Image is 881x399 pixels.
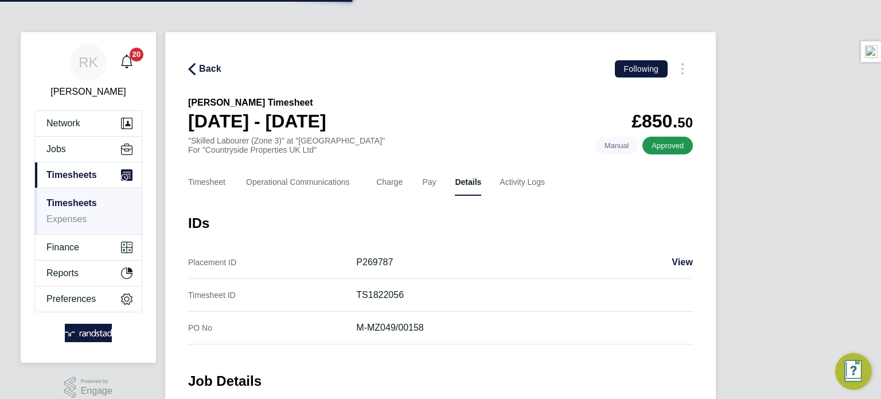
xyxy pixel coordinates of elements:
[188,110,326,133] h1: [DATE] - [DATE]
[46,118,80,129] span: Network
[188,96,326,110] h2: [PERSON_NAME] Timesheet
[615,60,668,78] button: Following
[46,144,66,154] span: Jobs
[130,48,143,61] span: 20
[188,288,356,302] div: Timesheet ID
[188,214,693,233] h3: IDs
[35,137,142,162] button: Jobs
[500,168,550,196] button: Activity Logs
[34,85,142,99] span: Russell Kerley
[35,188,142,234] div: Timesheets
[46,170,97,180] span: Timesheets
[35,111,142,136] button: Network
[246,168,358,196] button: Operational Communications
[34,324,142,342] a: Go to home page
[672,255,693,269] a: View
[35,261,142,286] button: Reports
[356,288,684,302] p: TS1822056
[631,111,693,131] app-decimal: £850.
[64,377,112,398] a: Powered byEngage
[188,168,228,196] button: Timesheet
[188,136,385,154] div: "Skilled Labourer (Zone 3)" at "[GEOGRAPHIC_DATA]"
[188,61,221,76] button: Back
[188,372,693,390] h3: Job Details
[46,242,79,253] span: Finance
[79,55,98,69] span: RK
[34,44,142,99] a: RK[PERSON_NAME]
[46,198,97,208] a: Timesheets
[35,235,142,260] button: Finance
[188,255,356,269] div: Placement ID
[81,377,112,386] span: Powered by
[356,321,684,335] p: M-MZ049/00158
[672,60,693,78] button: Timesheets Menu
[35,162,142,188] button: Timesheets
[21,32,156,363] nav: Main navigation
[35,286,142,312] button: Preferences
[115,44,138,80] a: 20
[188,145,385,154] div: For "Countryside Properties UK Ltd"
[65,324,112,342] img: randstad-logo-retina.png
[46,214,87,224] a: Expenses
[835,353,872,390] button: Engage Resource Center
[677,115,693,130] span: 50
[595,137,638,154] span: This timesheet was manually created.
[356,255,662,269] p: P269787
[46,294,96,304] span: Preferences
[672,257,693,267] span: View
[81,386,112,396] span: Engage
[642,137,693,154] span: This timesheet has been approved.
[199,62,221,76] span: Back
[455,168,481,196] button: Details
[46,268,79,278] span: Reports
[376,168,404,196] button: Charge
[422,168,436,196] button: Pay
[188,321,356,335] div: PO No
[624,64,658,73] span: Following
